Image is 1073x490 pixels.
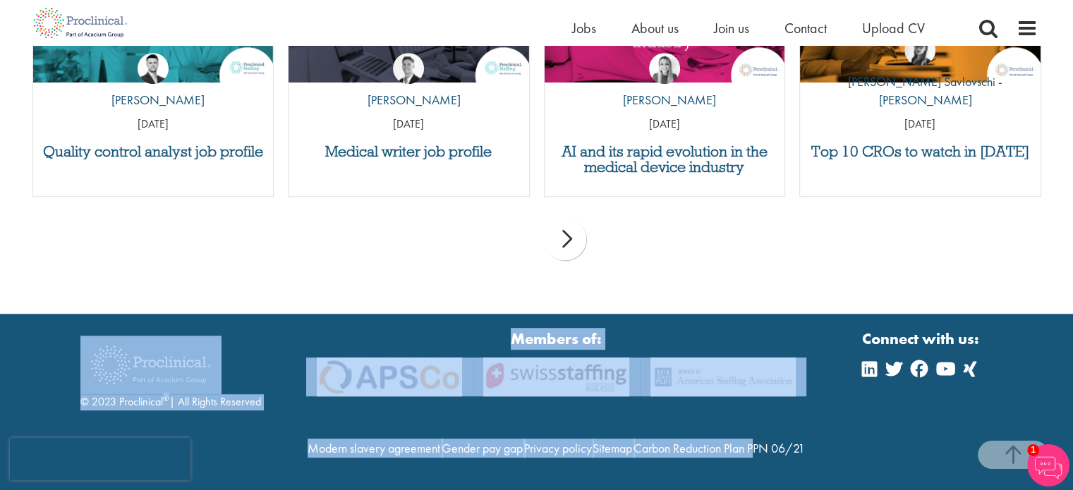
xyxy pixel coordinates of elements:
[640,357,807,396] img: APSCo
[393,53,424,84] img: George Watson
[357,91,461,109] p: [PERSON_NAME]
[649,53,680,84] img: Hannah Burke
[306,357,473,396] img: APSCo
[317,328,796,350] strong: Members of:
[784,19,827,37] a: Contact
[138,53,169,84] img: Joshua Godden
[442,440,523,456] a: Gender pay gap
[807,144,1033,159] a: Top 10 CROs to watch in [DATE]
[904,35,935,66] img: Theodora Savlovschi - Wicks
[308,440,440,456] a: Modern slavery agreement
[289,116,529,133] p: [DATE]
[40,144,267,159] a: Quality control analyst job profile
[473,357,640,396] img: APSCo
[357,53,461,116] a: George Watson [PERSON_NAME]
[631,19,679,37] a: About us
[552,144,778,175] a: AI and its rapid evolution in the medical device industry
[1027,444,1039,456] span: 1
[800,73,1041,109] p: [PERSON_NAME] Savlovschi - [PERSON_NAME]
[634,440,805,456] a: Carbon Reduction Plan PPN 06/21
[612,53,716,116] a: Hannah Burke [PERSON_NAME]
[714,19,749,37] a: Join us
[163,393,169,404] sup: ®
[572,19,596,37] a: Jobs
[80,336,222,394] img: Proclinical Recruitment
[544,218,586,260] div: next
[80,335,261,410] div: © 2023 Proclinical | All Rights Reserved
[545,116,785,133] p: [DATE]
[101,91,205,109] p: [PERSON_NAME]
[612,91,716,109] p: [PERSON_NAME]
[33,116,274,133] p: [DATE]
[296,144,522,159] a: Medical writer job profile
[862,19,925,37] a: Upload CV
[10,438,190,480] iframe: reCAPTCHA
[523,440,591,456] a: Privacy policy
[862,328,982,350] strong: Connect with us:
[593,440,632,456] a: Sitemap
[1027,444,1069,486] img: Chatbot
[800,35,1041,116] a: Theodora Savlovschi - Wicks [PERSON_NAME] Savlovschi - [PERSON_NAME]
[800,116,1041,133] p: [DATE]
[101,53,205,116] a: Joshua Godden [PERSON_NAME]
